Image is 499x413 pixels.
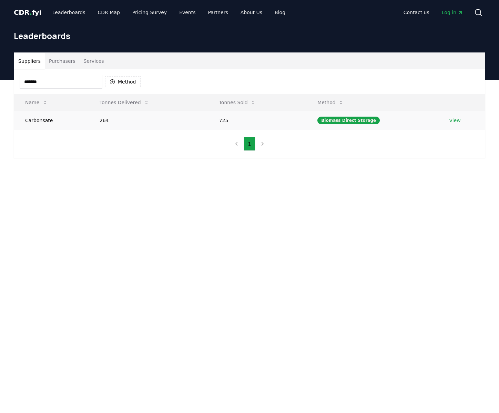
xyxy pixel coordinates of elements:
button: Suppliers [14,53,45,69]
button: Purchasers [45,53,80,69]
button: Method [312,96,349,109]
button: Tonnes Delivered [94,96,155,109]
a: Pricing Survey [127,6,172,19]
nav: Main [398,6,469,19]
button: 1 [244,137,256,151]
span: Log in [442,9,463,16]
a: Partners [203,6,234,19]
button: Services [80,53,108,69]
div: Biomass Direct Storage [317,117,380,124]
button: Method [105,76,141,87]
a: Log in [436,6,469,19]
td: Carbonsate [14,111,89,130]
a: CDR.fyi [14,8,41,17]
nav: Main [47,6,291,19]
span: . [30,8,32,17]
a: Blog [269,6,291,19]
button: Name [20,96,53,109]
a: View [449,117,460,124]
a: CDR Map [92,6,125,19]
a: About Us [235,6,268,19]
td: 725 [208,111,306,130]
a: Leaderboards [47,6,91,19]
td: 264 [89,111,208,130]
button: Tonnes Sold [214,96,262,109]
span: CDR fyi [14,8,41,17]
a: Contact us [398,6,435,19]
a: Events [174,6,201,19]
h1: Leaderboards [14,30,485,41]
